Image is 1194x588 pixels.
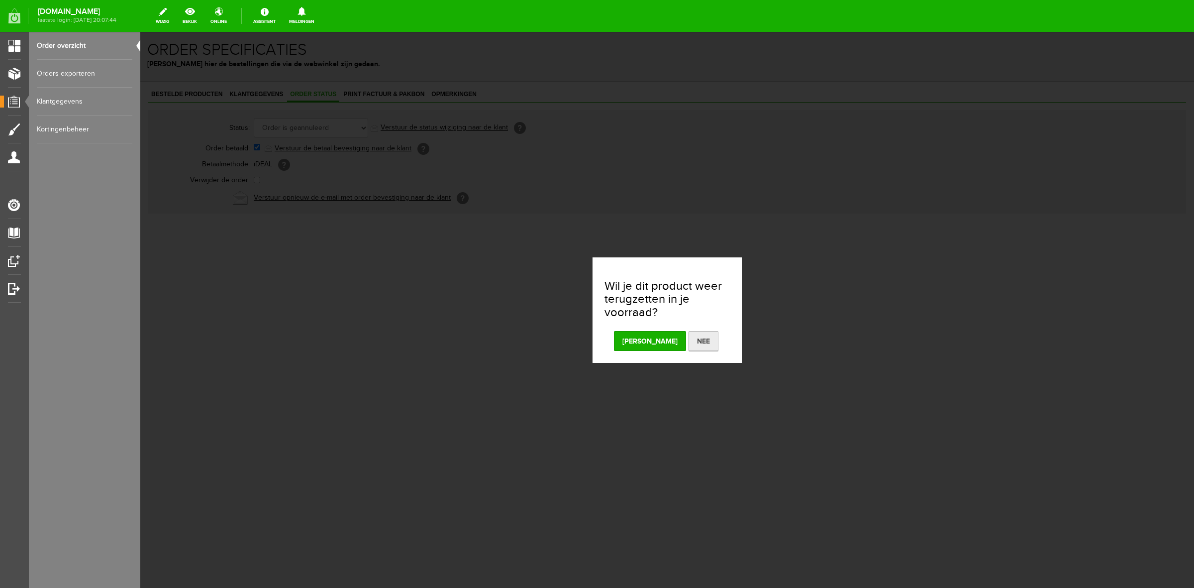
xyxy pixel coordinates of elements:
[283,5,320,27] a: Meldingen
[247,5,282,27] a: Assistent
[548,299,578,319] button: Nee
[474,299,546,319] button: [PERSON_NAME]
[38,17,116,23] span: laatste login: [DATE] 20:07:44
[177,5,203,27] a: bekijk
[38,9,116,14] strong: [DOMAIN_NAME]
[37,116,132,143] a: Kortingenbeheer
[464,248,590,287] h3: Wil je dit product weer terugzetten in je voorraad?
[204,5,233,27] a: online
[37,60,132,88] a: Orders exporteren
[150,5,175,27] a: wijzig
[37,32,132,60] a: Order overzicht
[37,88,132,116] a: Klantgegevens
